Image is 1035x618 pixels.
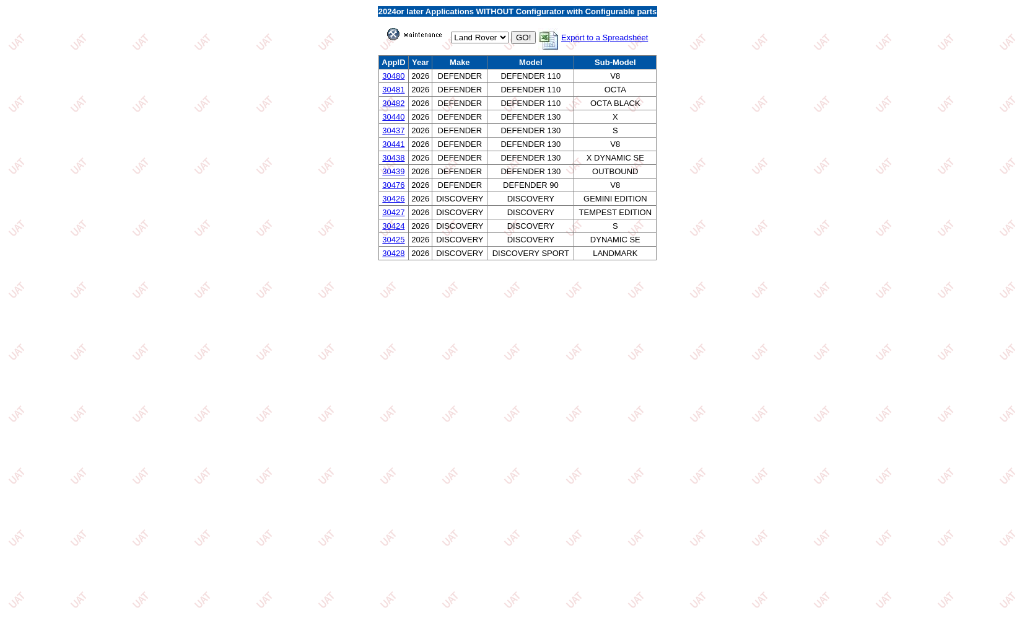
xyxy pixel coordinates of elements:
td: Year [409,56,432,69]
td: DISCOVERY SPORT [487,247,574,260]
td: 2026 [409,219,432,233]
td: DEFENDER [432,124,487,138]
a: 30440 [382,112,404,121]
td: DEFENDER 130 [487,110,574,124]
td: DEFENDER [432,138,487,151]
td: DEFENDER [432,165,487,179]
td: 2026 [409,179,432,192]
td: 2026 [409,69,432,83]
td: 2026 [409,110,432,124]
td: DISCOVERY [432,219,487,233]
td: DEFENDER [432,110,487,124]
td: Make [432,56,487,69]
td: V8 [574,179,657,192]
a: 30437 [382,126,404,135]
td: 2026 [409,97,432,110]
td: 2026 [409,138,432,151]
a: 30426 [382,194,404,203]
td: DEFENDER [432,97,487,110]
td: V8 [574,138,657,151]
a: 30439 [382,167,404,176]
td: 2026 [409,247,432,260]
td: DEFENDER 110 [487,97,574,110]
td: 2026 [409,124,432,138]
span: 2024 [378,7,396,16]
td: TEMPEST EDITION [574,206,657,219]
td: DEFENDER [432,69,487,83]
td: DEFENDER [432,83,487,97]
input: GO! [511,31,536,44]
a: 30428 [382,249,404,258]
td: OCTA [574,83,657,97]
a: 30427 [382,208,404,217]
a: 30480 [382,71,404,81]
a: 30481 [382,85,404,94]
td: DEFENDER 110 [487,69,574,83]
img: MSExcel.jpg [538,28,561,53]
td: 2026 [409,233,432,247]
td: X DYNAMIC SE [574,151,657,165]
td: DEFENDER [432,179,487,192]
td: 2026 [409,192,432,206]
a: 30425 [382,235,404,244]
td: S [574,124,657,138]
td: DEFENDER [432,151,487,165]
td: DEFENDER 130 [487,124,574,138]
td: AppID [378,56,408,69]
td: DISCOVERY [487,192,574,206]
td: DYNAMIC SE [574,233,657,247]
td: Model [487,56,574,69]
td: DISCOVERY [432,247,487,260]
a: Export to a Spreadsheet [538,33,648,42]
a: 30424 [382,221,404,231]
td: DISCOVERY [432,233,487,247]
td: DEFENDER 130 [487,165,574,179]
td: DEFENDER 130 [487,138,574,151]
td: DISCOVERY [432,206,487,219]
td: V8 [574,69,657,83]
td: DEFENDER 110 [487,83,574,97]
td: Sub-Model [574,56,657,69]
td: DEFENDER 130 [487,151,574,165]
td: DISCOVERY [432,192,487,206]
td: S [574,219,657,233]
td: DISCOVERY [487,206,574,219]
a: 30441 [382,139,404,149]
td: DISCOVERY [487,233,574,247]
a: 30482 [382,99,404,108]
img: maint.gif [387,28,449,40]
td: or later Applications WITHOUT Configurator with Configurable parts [378,6,658,17]
td: DISCOVERY [487,219,574,233]
td: OUTBOUND [574,165,657,179]
td: X [574,110,657,124]
td: 2026 [409,83,432,97]
a: 30476 [382,180,404,190]
td: LANDMARK [574,247,657,260]
td: 2026 [409,206,432,219]
td: 2026 [409,151,432,165]
td: DEFENDER 90 [487,179,574,192]
td: GEMINI EDITION [574,192,657,206]
td: 2026 [409,165,432,179]
td: OCTA BLACK [574,97,657,110]
a: 30438 [382,153,404,162]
